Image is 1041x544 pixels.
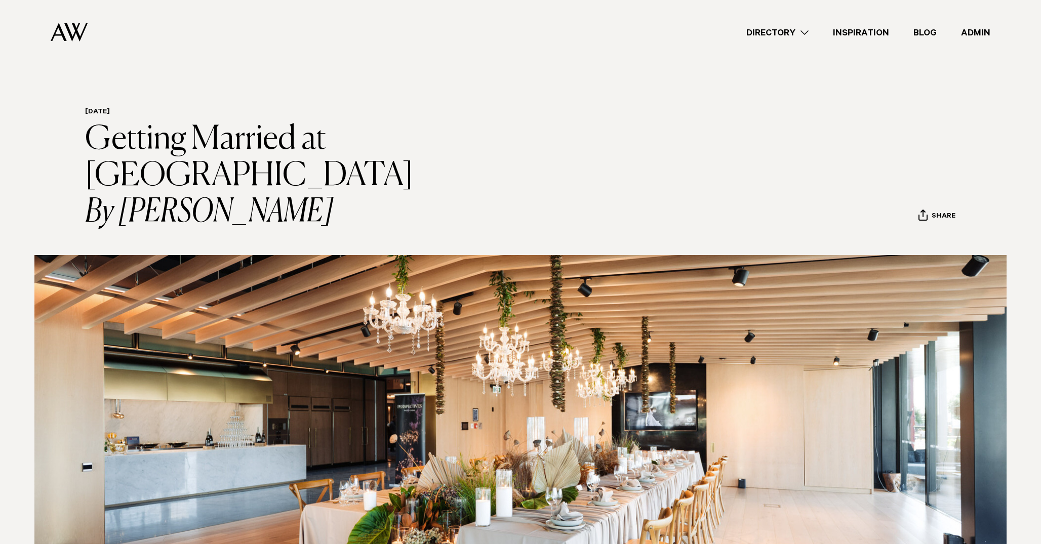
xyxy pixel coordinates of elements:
h6: [DATE] [85,108,553,117]
a: Inspiration [821,26,901,39]
a: Admin [949,26,1003,39]
h1: Getting Married at [GEOGRAPHIC_DATA] [85,121,553,231]
a: Directory [734,26,821,39]
a: Blog [901,26,949,39]
span: Share [932,212,955,222]
button: Share [918,209,956,224]
i: By [PERSON_NAME] [85,194,553,231]
img: Auckland Weddings Logo [51,23,88,41]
